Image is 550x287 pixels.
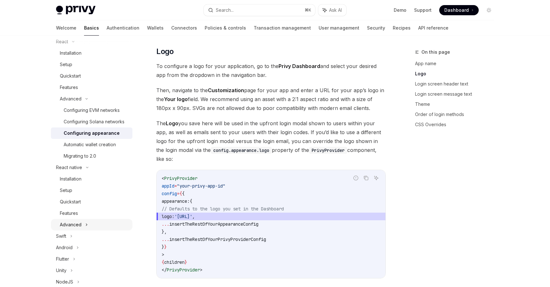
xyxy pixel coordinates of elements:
code: config.appearance.logo [211,147,272,154]
a: Configuring Solana networks [51,116,132,127]
span: ⌘ K [305,8,311,13]
a: Automatic wallet creation [51,139,132,150]
span: { [180,191,182,196]
div: Search... [216,6,234,14]
code: PrivyProvider [309,147,347,154]
span: On this page [421,48,450,56]
a: Quickstart [51,70,132,82]
div: Setup [60,187,72,194]
a: Setup [51,59,132,70]
span: Then, navigate to the page for your app and enter a URL for your app’s logo in the field. We reco... [156,86,386,113]
span: { [182,191,185,196]
a: API reference [418,20,448,36]
span: = [174,183,177,189]
div: Migrating to 2.0 [64,152,96,160]
div: Features [60,209,78,217]
a: Authentication [107,20,139,36]
span: config [162,191,177,196]
a: Policies & controls [205,20,246,36]
div: Installation [60,175,81,183]
div: Android [56,244,73,251]
span: appId [162,183,174,189]
span: }, [162,229,167,235]
a: App name [415,58,499,69]
div: Setup [60,61,72,68]
span: { [162,259,164,265]
button: Search...⌘K [204,4,315,16]
a: Security [367,20,385,36]
a: Login screen header text [415,79,499,89]
a: Login screen message text [415,89,499,99]
span: PrivyProvider [167,267,200,273]
span: insertTheRestOfYourAppearanceConfig [169,221,258,227]
a: Transaction management [254,20,311,36]
a: Features [51,82,132,93]
span: { [190,198,192,204]
button: Copy the contents from the code block [362,174,370,182]
img: light logo [56,6,95,15]
button: Ask AI [318,4,346,16]
strong: Privy Dashboard [279,63,320,69]
a: Migrating to 2.0 [51,150,132,162]
a: Dashboard [439,5,479,15]
div: Configuring Solana networks [64,118,124,126]
a: Support [414,7,432,13]
div: Configuring appearance [64,129,120,137]
div: React native [56,164,82,171]
div: Quickstart [60,72,81,80]
button: Toggle dark mode [484,5,494,15]
span: > [162,252,164,257]
a: Installation [51,173,132,185]
span: } [185,259,187,265]
span: </ [162,267,167,273]
strong: Customization [208,87,244,93]
span: Dashboard [444,7,469,13]
div: Configuring EVM networks [64,106,120,114]
a: Wallets [147,20,164,36]
a: Theme [415,99,499,109]
a: Basics [84,20,99,36]
span: } [164,244,167,250]
span: ... [162,236,169,242]
a: Setup [51,185,132,196]
div: Quickstart [60,198,81,206]
a: Demo [394,7,406,13]
span: appearance: [162,198,190,204]
span: PrivyProvider [164,175,197,181]
div: NodeJS [56,278,73,286]
a: Configuring appearance [51,127,132,139]
span: = [177,191,180,196]
div: Unity [56,267,67,274]
strong: Your logo [164,96,188,102]
div: Flutter [56,255,69,263]
span: > [200,267,202,273]
strong: Logo [166,120,178,126]
a: Logo [415,69,499,79]
div: Automatic wallet creation [64,141,116,148]
span: children [164,259,185,265]
span: Logo [156,46,174,57]
a: Features [51,208,132,219]
span: } [162,244,164,250]
span: < [162,175,164,181]
a: Order of login methods [415,109,499,120]
div: Advanced [60,221,81,229]
span: , [192,214,195,219]
span: To configure a logo for your application, go to the and select your desired app from the dropdown... [156,62,386,79]
a: Quickstart [51,196,132,208]
a: Welcome [56,20,76,36]
a: Configuring EVM networks [51,105,132,116]
a: Connectors [171,20,197,36]
div: Swift [56,232,66,240]
div: Installation [60,49,81,57]
a: CSS Overrides [415,120,499,130]
a: Installation [51,47,132,59]
a: Recipes [393,20,411,36]
span: ... [162,221,169,227]
span: // Defaults to the logo you set in the Dashboard [162,206,284,212]
span: insertTheRestOfYourPrivyProviderConfig [169,236,266,242]
button: Ask AI [372,174,380,182]
span: '[URL]' [174,214,192,219]
span: logo: [162,214,174,219]
div: Features [60,84,78,91]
